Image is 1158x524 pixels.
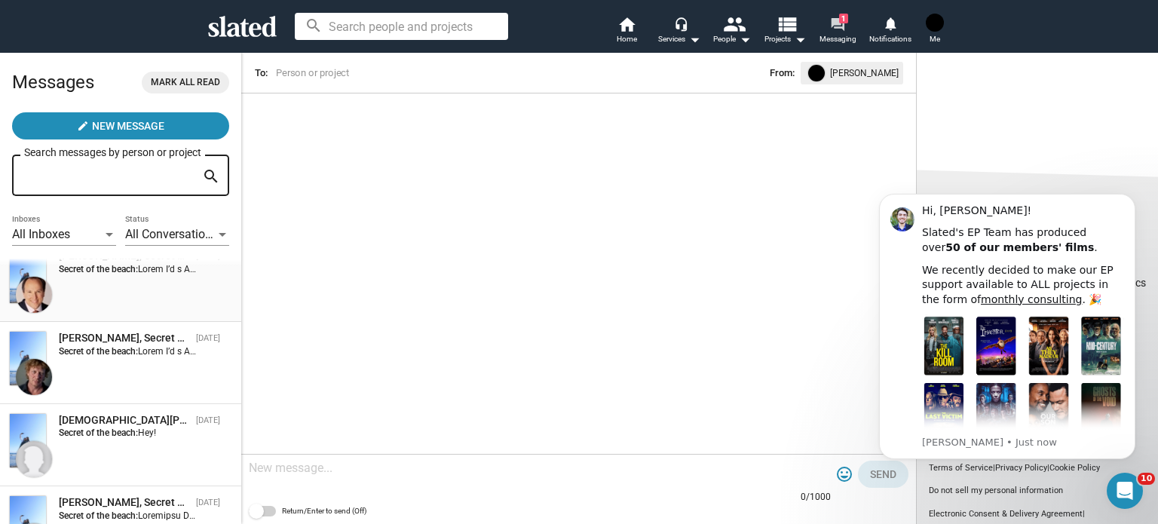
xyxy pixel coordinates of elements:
[59,427,138,438] strong: Secret of the beach:
[758,15,811,48] button: Projects
[658,30,700,48] div: Services
[617,15,636,33] mat-icon: home
[196,415,220,425] time: [DATE]
[653,15,706,48] button: Services
[869,30,911,48] span: Notifications
[808,65,825,81] img: undefined
[811,15,864,48] a: 1Messaging
[917,11,953,50] button: Kyoji OhnoMe
[10,332,46,385] img: Secret of the beach
[16,359,52,395] img: Dirk van Zuijlen
[59,510,138,521] strong: Secret of the beach:
[59,264,138,274] strong: Secret of the beach:
[723,13,745,35] mat-icon: people
[776,13,798,35] mat-icon: view_list
[196,498,220,507] time: [DATE]
[819,30,856,48] span: Messaging
[274,66,559,81] input: Person or project
[764,30,806,48] span: Projects
[295,13,508,40] input: Search people and projects
[674,17,688,30] mat-icon: headset_mic
[282,502,366,520] span: Return/Enter to send (Off)
[685,30,703,48] mat-icon: arrow_drop_down
[830,65,899,81] span: [PERSON_NAME]
[10,250,46,303] img: Secret of the beach
[59,331,190,345] div: Dirk van Zuijlen, Secret of the beach
[142,72,229,93] button: Mark all read
[59,495,190,510] div: Bill Youstra, Secret of the beach
[713,30,751,48] div: People
[770,65,795,81] span: From:
[839,14,848,23] span: 1
[16,441,52,477] img: Muhammad Albany
[600,15,653,48] a: Home
[1138,473,1155,485] span: 10
[856,175,1158,516] iframe: Intercom notifications message
[883,16,897,30] mat-icon: notifications
[59,346,138,357] strong: Secret of the beach:
[10,414,46,467] img: Secret of the beach
[196,333,220,343] time: [DATE]
[930,30,940,48] span: Me
[202,165,220,188] mat-icon: search
[12,112,229,139] button: New Message
[16,277,52,313] img: Steven Krone
[706,15,758,48] button: People
[926,14,944,32] img: Kyoji Ohno
[125,227,218,241] span: All Conversations
[617,30,637,48] span: Home
[1107,473,1143,509] iframe: Intercom live chat
[77,120,89,132] mat-icon: create
[255,67,268,78] span: To:
[138,427,156,438] span: Hey!
[801,492,831,504] mat-hint: 0/1000
[791,30,809,48] mat-icon: arrow_drop_down
[929,509,1083,519] a: Electronic Consent & Delivery Agreement
[12,227,70,241] span: All Inboxes
[12,64,94,100] h2: Messages
[835,465,853,483] mat-icon: tag_faces
[864,15,917,48] a: Notifications
[1083,509,1085,519] span: |
[736,30,754,48] mat-icon: arrow_drop_down
[151,75,220,90] span: Mark all read
[59,413,190,427] div: Muhammad Albany, Secret of the beach
[830,17,844,31] mat-icon: forum
[92,112,164,139] span: New Message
